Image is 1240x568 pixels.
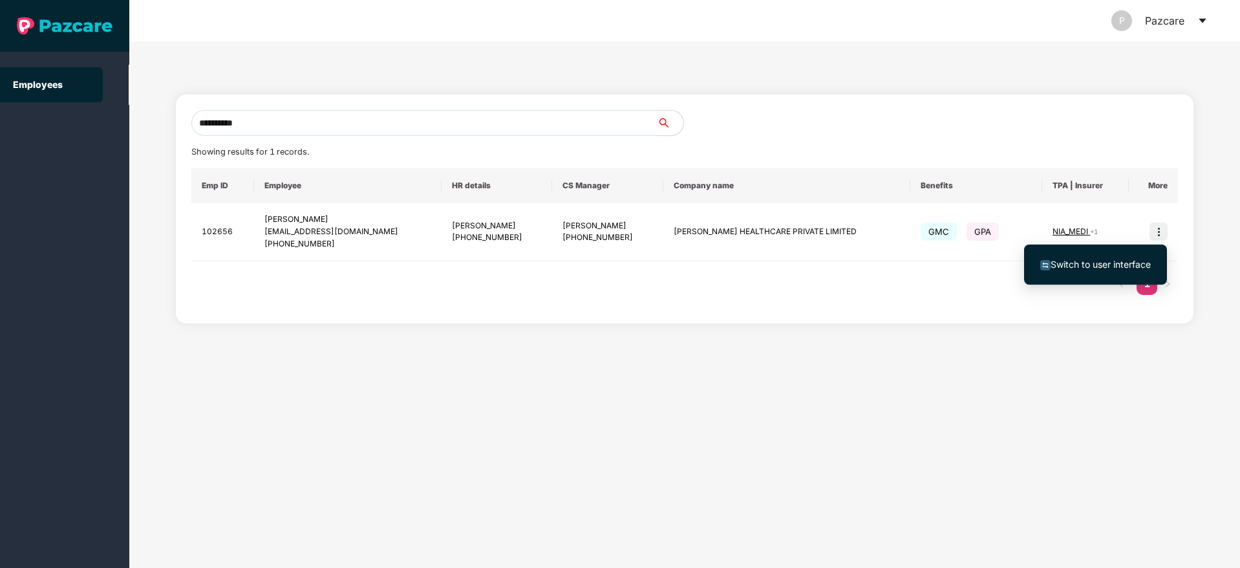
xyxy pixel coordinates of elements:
td: [PERSON_NAME] HEALTHCARE PRIVATE LIMITED [663,203,911,261]
div: [PERSON_NAME] [562,220,652,232]
th: Benefits [910,168,1042,203]
span: GPA [967,223,999,241]
th: TPA | Insurer [1042,168,1129,203]
div: [PHONE_NUMBER] [264,238,431,250]
span: P [1119,10,1125,31]
span: NIA_MEDI [1053,226,1090,236]
span: + 1 [1090,228,1098,235]
span: GMC [921,223,957,241]
button: right [1157,274,1178,295]
div: [PERSON_NAME] [264,213,431,226]
div: [EMAIL_ADDRESS][DOMAIN_NAME] [264,226,431,238]
span: Showing results for 1 records. [191,147,309,157]
td: 102656 [191,203,254,261]
img: svg+xml;base64,PHN2ZyB4bWxucz0iaHR0cDovL3d3dy53My5vcmcvMjAwMC9zdmciIHdpZHRoPSIxNiIgaGVpZ2h0PSIxNi... [1040,260,1051,270]
div: [PHONE_NUMBER] [452,232,542,244]
span: Switch to user interface [1051,259,1151,270]
span: caret-down [1197,16,1208,26]
th: Company name [663,168,911,203]
span: search [657,118,683,128]
th: Emp ID [191,168,254,203]
th: CS Manager [552,168,663,203]
div: [PERSON_NAME] [452,220,542,232]
th: Employee [254,168,442,203]
th: More [1129,168,1178,203]
img: icon [1149,223,1168,241]
div: [PHONE_NUMBER] [562,232,652,244]
li: Next Page [1157,274,1178,295]
button: search [657,110,684,136]
th: HR details [442,168,552,203]
a: Employees [13,79,63,90]
span: right [1164,280,1171,288]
